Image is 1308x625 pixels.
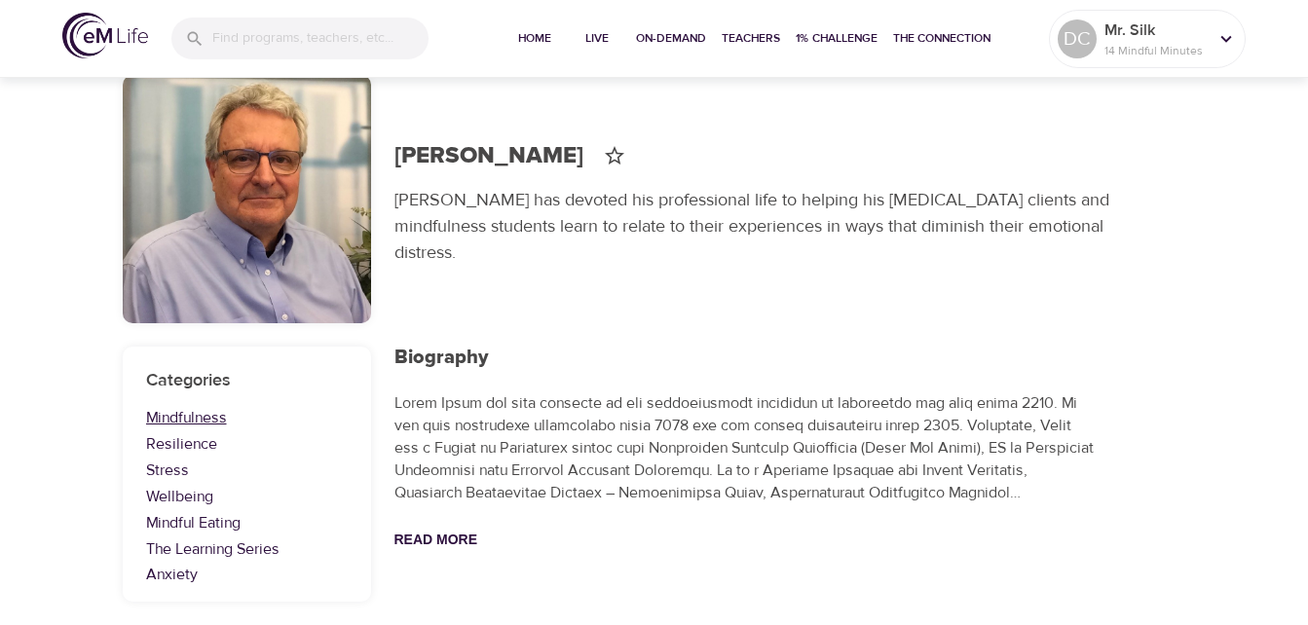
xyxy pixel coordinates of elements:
button: Read More [394,532,478,547]
p: Mr. Silk [1104,18,1208,42]
button: Add to my favorites [591,132,638,179]
a: Anxiety [146,564,348,586]
div: DC [1058,19,1097,58]
p: 14 Mindful Minutes [1104,42,1208,59]
span: Teachers [722,28,780,49]
span: Live [574,28,620,49]
p: Lorem Ipsum dol sita consecte ad eli seddoeiusmodt incididun ut laboreetdo mag aliq enima 2210. M... [394,392,1096,503]
span: On-Demand [636,28,706,49]
h1: [PERSON_NAME] [394,142,583,170]
h3: Biography [394,347,1096,369]
a: The Learning Series [146,538,348,561]
a: Resilience [146,433,348,456]
a: Wellbeing [146,486,348,508]
span: Home [511,28,558,49]
a: Stress [146,460,348,482]
span: The Connection [893,28,990,49]
div: Categories [123,347,371,602]
a: Mindful Eating [146,512,348,534]
span: 1% Challenge [796,28,878,49]
a: Mindfulness [146,407,348,429]
h4: Categories [146,370,348,391]
p: [PERSON_NAME] has devoted his professional life to helping his [MEDICAL_DATA] clients and mindful... [394,187,1125,266]
img: logo [62,13,148,58]
input: Find programs, teachers, etc... [212,18,429,59]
